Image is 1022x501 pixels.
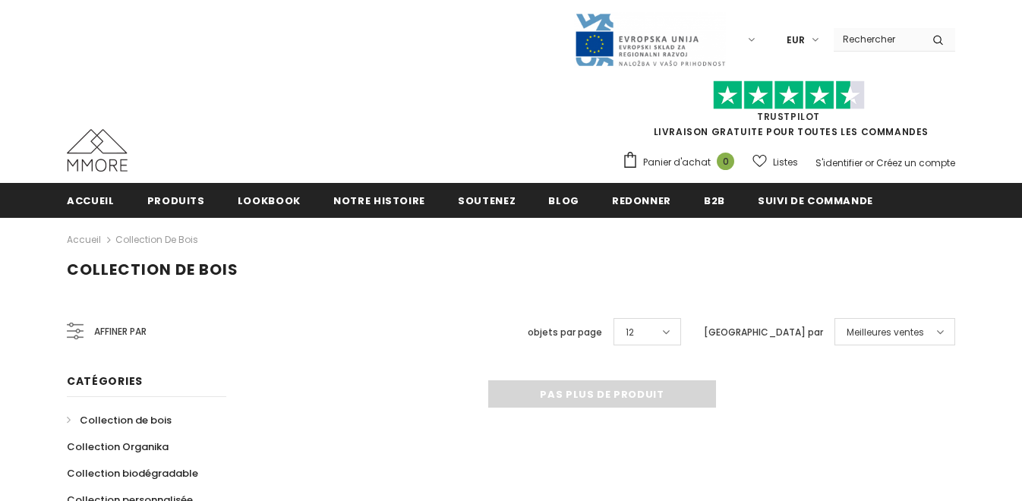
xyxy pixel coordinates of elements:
span: Notre histoire [333,194,425,208]
a: Lookbook [238,183,301,217]
span: Meilleures ventes [847,325,924,340]
input: Search Site [834,28,921,50]
a: Créez un compte [876,156,955,169]
a: Collection de bois [115,233,198,246]
img: Javni Razpis [574,12,726,68]
a: Redonner [612,183,671,217]
span: Suivi de commande [758,194,873,208]
a: Suivi de commande [758,183,873,217]
a: Panier d'achat 0 [622,151,742,174]
span: Listes [773,155,798,170]
span: Lookbook [238,194,301,208]
span: Panier d'achat [643,155,711,170]
span: Redonner [612,194,671,208]
a: soutenez [458,183,516,217]
a: Accueil [67,231,101,249]
span: Affiner par [94,323,147,340]
a: Javni Razpis [574,33,726,46]
span: 0 [717,153,734,170]
span: Collection de bois [80,413,172,427]
a: Notre histoire [333,183,425,217]
a: Collection de bois [67,407,172,433]
label: [GEOGRAPHIC_DATA] par [704,325,823,340]
span: Catégories [67,373,143,389]
a: Listes [752,149,798,175]
a: Produits [147,183,205,217]
span: LIVRAISON GRATUITE POUR TOUTES LES COMMANDES [622,87,955,138]
span: or [865,156,874,169]
a: Blog [548,183,579,217]
a: Accueil [67,183,115,217]
span: Blog [548,194,579,208]
span: Produits [147,194,205,208]
span: EUR [787,33,805,48]
a: B2B [704,183,725,217]
span: Collection de bois [67,259,238,280]
span: 12 [626,325,634,340]
img: Faites confiance aux étoiles pilotes [713,80,865,110]
span: Collection Organika [67,440,169,454]
a: Collection Organika [67,433,169,460]
span: Collection biodégradable [67,466,198,481]
span: Accueil [67,194,115,208]
a: Collection biodégradable [67,460,198,487]
a: S'identifier [815,156,863,169]
span: B2B [704,194,725,208]
span: soutenez [458,194,516,208]
a: TrustPilot [757,110,820,123]
img: Cas MMORE [67,129,128,172]
label: objets par page [528,325,602,340]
